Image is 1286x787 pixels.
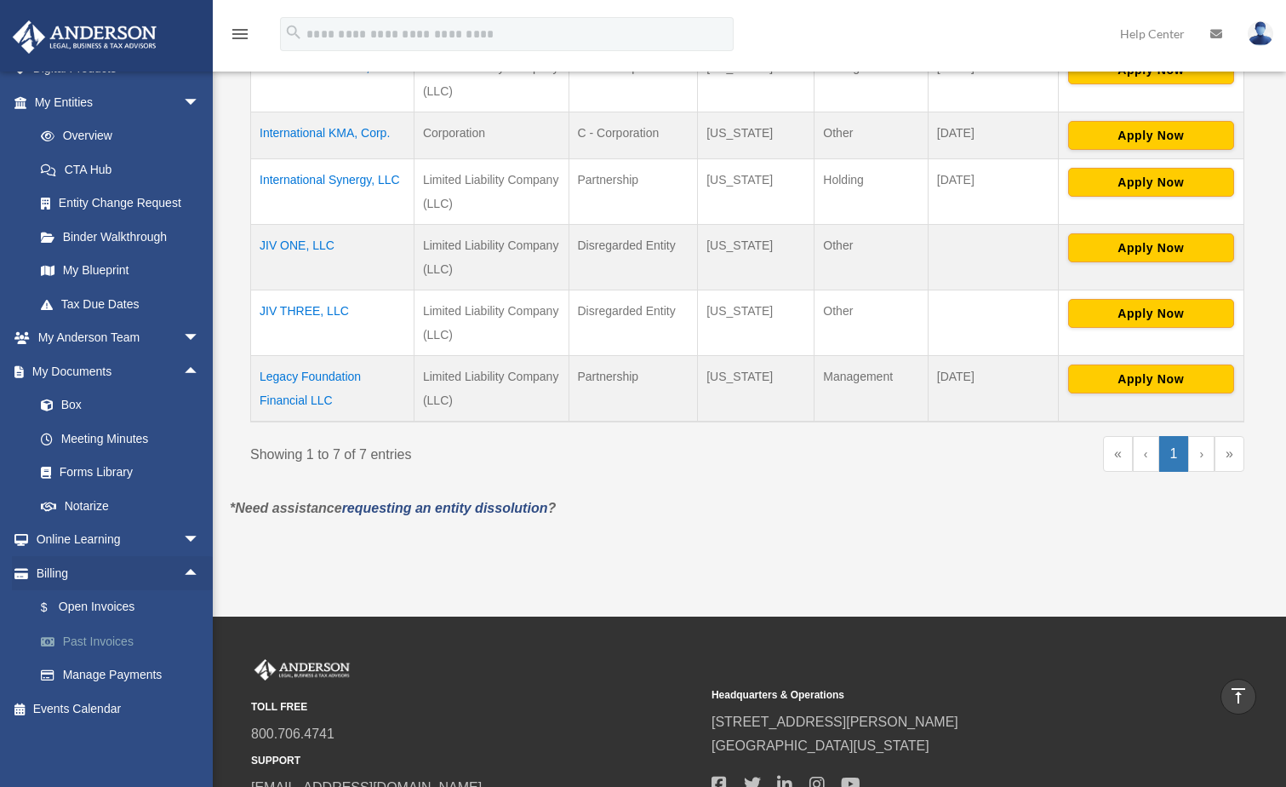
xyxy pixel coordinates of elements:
[183,85,217,120] span: arrow_drop_down
[230,24,250,44] i: menu
[230,501,556,515] em: *Need assistance ?
[928,47,1058,112] td: [DATE]
[569,159,698,225] td: Partnership
[24,287,217,321] a: Tax Due Dates
[569,47,698,112] td: Partnership
[50,597,59,618] span: $
[928,356,1058,422] td: [DATE]
[698,47,814,112] td: [US_STATE]
[1215,436,1244,472] a: Last
[230,30,250,44] a: menu
[569,356,698,422] td: Partnership
[1133,436,1159,472] a: Previous
[698,112,814,159] td: [US_STATE]
[183,354,217,389] span: arrow_drop_up
[251,698,700,716] small: TOLL FREE
[414,290,569,356] td: Limited Liability Company (LLC)
[251,727,334,741] a: 800.706.4741
[712,738,929,753] a: [GEOGRAPHIC_DATA][US_STATE]
[24,254,217,288] a: My Blueprint
[698,290,814,356] td: [US_STATE]
[251,159,414,225] td: International Synergy, LLC
[414,225,569,290] td: Limited Liability Company (LLC)
[569,225,698,290] td: Disregarded Entity
[1103,436,1133,472] a: First
[12,354,226,388] a: My Documentsarrow_drop_up
[1228,686,1249,706] i: vertical_align_top
[251,752,700,770] small: SUPPORT
[569,112,698,159] td: C - Corporation
[698,356,814,422] td: [US_STATE]
[24,489,226,523] a: Notarize
[12,85,217,119] a: My Entitiesarrow_drop_down
[928,159,1058,225] td: [DATE]
[24,456,226,490] a: Forms Library
[814,112,928,159] td: Other
[814,159,928,225] td: Holding
[24,388,226,422] a: Box
[251,112,414,159] td: International KMA, Corp.
[251,659,353,681] img: Anderson Advisors Platinum Portal
[24,152,217,187] a: CTA Hub
[814,47,928,112] td: Management
[414,47,569,112] td: Limited Liability Company (LLC)
[1220,679,1256,715] a: vertical_align_top
[24,220,217,254] a: Binder Walkthrough
[251,290,414,356] td: JIV THREE, LLC
[569,290,698,356] td: Disregarded Entity
[342,501,548,515] a: requesting an entity dissolution
[24,658,226,692] a: Manage Payments
[12,523,226,557] a: Online Learningarrow_drop_down
[183,321,217,356] span: arrow_drop_down
[183,523,217,558] span: arrow_drop_down
[183,556,217,591] span: arrow_drop_up
[698,225,814,290] td: [US_STATE]
[1068,233,1234,262] button: Apply Now
[24,624,226,658] a: Past Invoices
[698,159,814,225] td: [US_STATE]
[12,692,226,726] a: Events Calendar
[251,356,414,422] td: Legacy Foundation Financial LLC
[414,356,569,422] td: Limited Liability Company (LLC)
[24,422,226,456] a: Meeting Minutes
[12,321,226,355] a: My Anderson Teamarrow_drop_down
[251,47,414,112] td: Bellwether Financial, LLC
[284,23,303,42] i: search
[414,159,569,225] td: Limited Liability Company (LLC)
[1248,21,1273,46] img: User Pic
[414,112,569,159] td: Corporation
[1068,365,1234,393] button: Apply Now
[1068,168,1234,197] button: Apply Now
[24,119,209,153] a: Overview
[1068,121,1234,150] button: Apply Now
[814,225,928,290] td: Other
[712,715,958,729] a: [STREET_ADDRESS][PERSON_NAME]
[814,356,928,422] td: Management
[12,556,226,590] a: Billingarrow_drop_up
[8,20,162,54] img: Anderson Advisors Platinum Portal
[1188,436,1215,472] a: Next
[814,290,928,356] td: Other
[24,590,226,625] a: $Open Invoices
[251,225,414,290] td: JIV ONE, LLC
[1068,299,1234,328] button: Apply Now
[250,436,734,467] div: Showing 1 to 7 of 7 entries
[24,187,217,221] a: Entity Change Request
[928,112,1058,159] td: [DATE]
[1159,436,1189,472] a: 1
[712,686,1160,704] small: Headquarters & Operations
